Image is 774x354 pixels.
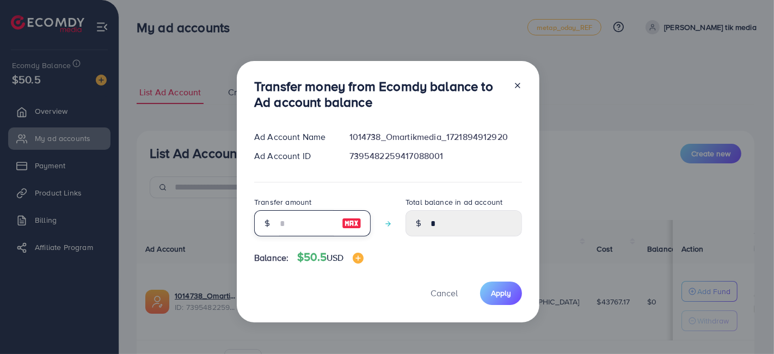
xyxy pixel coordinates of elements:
[245,131,341,143] div: Ad Account Name
[254,78,505,110] h3: Transfer money from Ecomdy balance to Ad account balance
[297,251,363,264] h4: $50.5
[327,252,343,264] span: USD
[431,287,458,299] span: Cancel
[254,252,288,264] span: Balance:
[406,197,502,207] label: Total balance in ad account
[254,197,311,207] label: Transfer amount
[480,282,522,305] button: Apply
[341,150,531,162] div: 7395482259417088001
[341,131,531,143] div: 1014738_Omartikmedia_1721894912920
[728,305,766,346] iframe: Chat
[342,217,361,230] img: image
[417,282,471,305] button: Cancel
[245,150,341,162] div: Ad Account ID
[353,253,364,264] img: image
[491,288,511,298] span: Apply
